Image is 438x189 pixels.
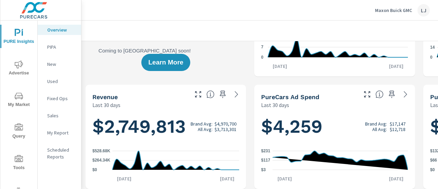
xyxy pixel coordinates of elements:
p: New [47,61,76,68]
div: My Report [38,128,81,138]
p: Sales [47,112,76,119]
span: Total sales revenue over the selected date range. [Source: This data is sourced from the dealer’s... [206,90,215,98]
span: Advertise [2,60,35,77]
p: $17,147 [390,121,405,127]
button: Make Fullscreen [193,89,204,100]
button: Learn More [141,54,190,71]
h5: Revenue [92,93,118,101]
div: PIPA [38,42,81,52]
text: $3 [261,167,266,172]
h1: $4,259 [261,115,408,138]
text: 0 [261,55,263,60]
p: Last 30 days [92,101,120,109]
span: Save this to your personalized report [217,89,228,100]
p: My Report [47,129,76,136]
text: $0 [92,167,97,172]
p: [DATE] [112,175,136,182]
h1: $2,749,813 [92,115,239,138]
div: Fixed Ops [38,93,81,104]
p: Last 30 days [261,101,289,109]
div: Scheduled Reports [38,145,81,162]
p: [DATE] [268,63,292,70]
p: Used [47,78,76,85]
div: Overview [38,25,81,35]
p: [DATE] [273,175,297,182]
text: 14 [430,45,435,50]
text: $528.68K [92,149,110,153]
p: PIPA [47,44,76,50]
text: $0 [430,167,435,172]
button: Make Fullscreen [362,89,373,100]
div: New [38,59,81,69]
p: Brand Avg: [191,121,212,127]
span: Total cost of media for all PureCars channels for the selected dealership group over the selected... [375,90,384,98]
span: Query [2,123,35,140]
p: Scheduled Reports [47,146,76,160]
text: $231 [261,149,270,153]
span: Save this to your personalized report [386,89,397,100]
h5: PureCars Ad Spend [261,93,319,101]
text: 7 [261,45,263,49]
span: My Market [2,92,35,109]
p: $4,970,700 [215,121,236,127]
p: Brand Avg: [365,121,387,127]
div: Sales [38,110,81,121]
text: 0 [430,55,433,60]
span: PURE Insights [2,29,35,46]
div: LJ [417,4,430,16]
a: See more details in report [231,89,242,100]
p: $12,718 [390,127,405,132]
text: $66 [430,158,437,163]
p: All Avg: [372,127,387,132]
text: $117 [261,158,270,163]
p: Maxon Buick GMC [375,7,412,13]
span: Tools [2,155,35,172]
p: [DATE] [384,175,408,182]
a: See more details in report [400,89,411,100]
p: [DATE] [215,175,239,182]
text: $264.34K [92,158,110,163]
p: [DATE] [384,63,408,70]
p: Overview [47,26,76,33]
p: $3,713,301 [215,127,236,132]
p: All Avg: [198,127,212,132]
span: Learn More [148,59,183,66]
p: Fixed Ops [47,95,76,102]
div: Used [38,76,81,86]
